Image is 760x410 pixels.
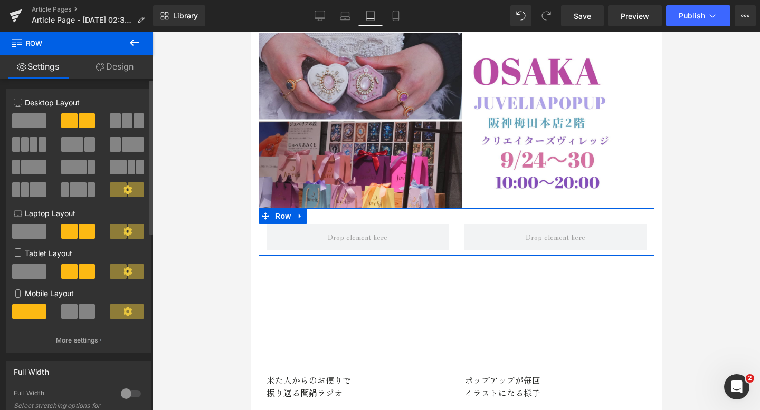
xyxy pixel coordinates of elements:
button: Undo [510,5,531,26]
span: Row [11,32,116,55]
p: Desktop Layout [14,97,144,108]
a: Preview [608,5,662,26]
p: Tablet Layout [14,248,144,259]
a: Expand / Collapse [43,177,56,192]
span: Preview [621,11,649,22]
div: Full Width [14,389,110,400]
a: Mobile [383,5,408,26]
p: Mobile Layout [14,288,144,299]
a: Article Pages [32,5,153,14]
a: New Library [153,5,205,26]
p: More settings [56,336,98,345]
p: イラストになる様子 [214,355,396,367]
button: More [735,5,756,26]
p: 振り返る闇鍋ラジオ [16,355,198,367]
p: ポップアップが毎回 [214,342,396,355]
span: Save [574,11,591,22]
span: 2 [746,374,754,383]
button: Redo [536,5,557,26]
span: Article Page - [DATE] 02:30:20 [32,16,133,24]
button: Publish [666,5,730,26]
p: Laptop Layout [14,208,144,219]
p: 来た人からのお便りで [16,342,198,355]
span: Row [22,177,43,192]
button: More settings [6,328,151,353]
a: Design [77,55,153,79]
span: Library [173,11,198,21]
a: Desktop [307,5,332,26]
iframe: Intercom live chat [724,374,749,399]
div: Full Width [14,362,49,376]
span: Publish [679,12,705,20]
a: Tablet [358,5,383,26]
a: Laptop [332,5,358,26]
